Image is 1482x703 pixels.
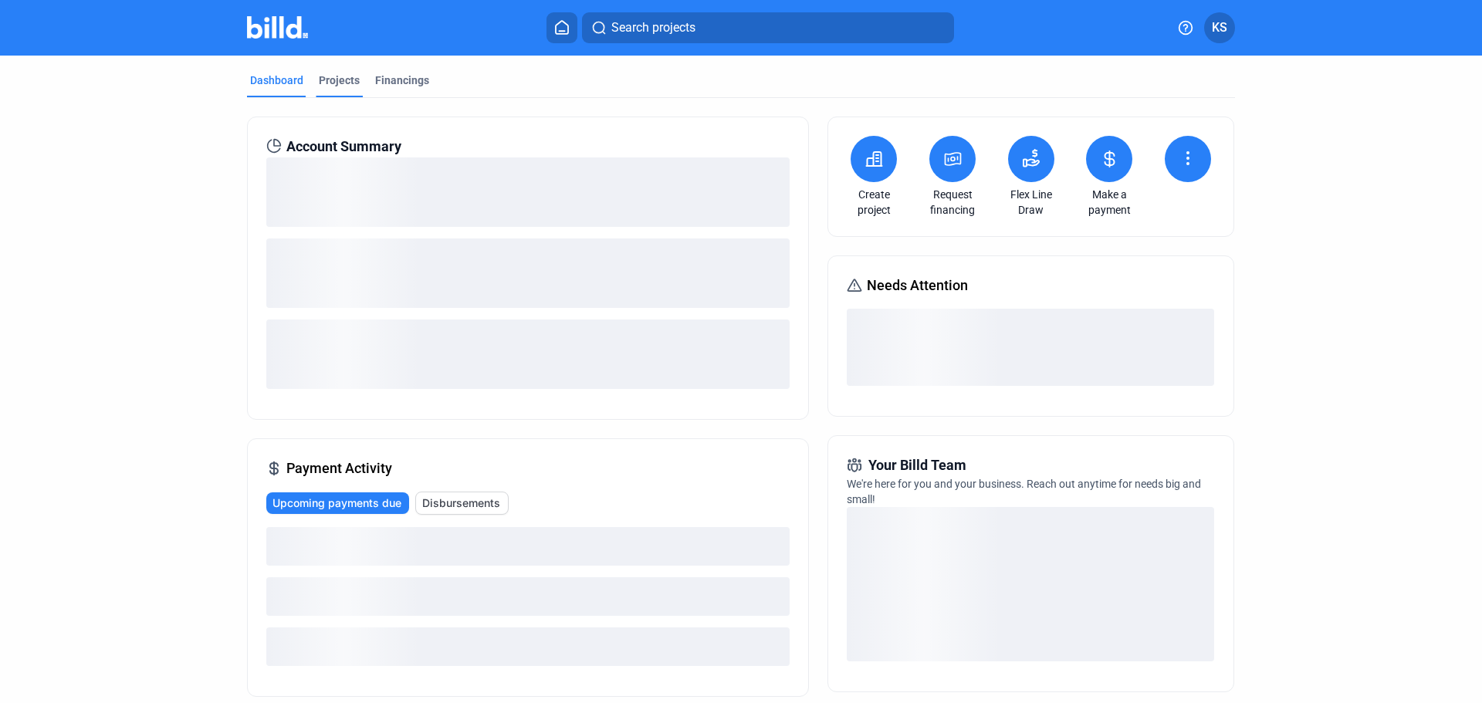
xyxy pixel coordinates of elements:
div: loading [847,309,1214,386]
span: Disbursements [422,495,500,511]
div: loading [266,319,790,389]
span: Upcoming payments due [272,495,401,511]
div: Dashboard [250,73,303,88]
span: Search projects [611,19,695,37]
img: Billd Company Logo [247,16,308,39]
span: Your Billd Team [868,455,966,476]
a: Create project [847,187,901,218]
a: Flex Line Draw [1004,187,1058,218]
div: loading [266,627,790,666]
button: Search projects [582,12,954,43]
button: Disbursements [415,492,509,515]
span: Account Summary [286,136,401,157]
div: loading [266,577,790,616]
span: KS [1212,19,1227,37]
span: We're here for you and your business. Reach out anytime for needs big and small! [847,478,1201,505]
div: loading [266,527,790,566]
button: KS [1204,12,1235,43]
div: Projects [319,73,360,88]
div: loading [266,238,790,308]
a: Request financing [925,187,980,218]
div: Financings [375,73,429,88]
span: Payment Activity [286,458,392,479]
div: loading [847,507,1214,661]
button: Upcoming payments due [266,492,409,514]
span: Needs Attention [867,275,968,296]
a: Make a payment [1082,187,1136,218]
div: loading [266,157,790,227]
